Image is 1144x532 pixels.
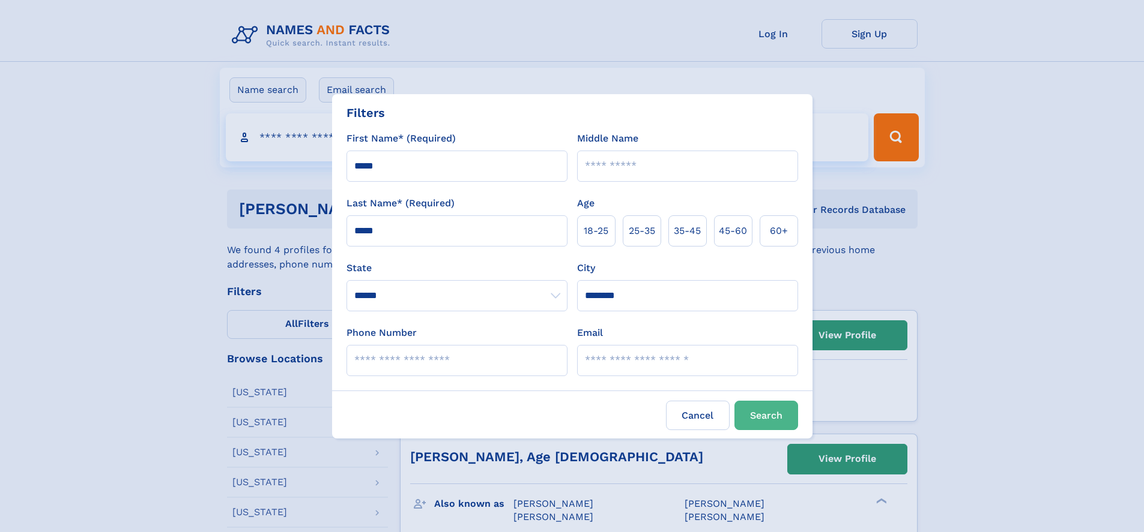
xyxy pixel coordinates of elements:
button: Search [734,401,798,430]
div: Filters [347,104,385,122]
label: State [347,261,567,275]
span: 45‑60 [719,224,747,238]
label: Last Name* (Required) [347,196,455,211]
span: 18‑25 [584,224,608,238]
label: Middle Name [577,131,638,146]
label: Phone Number [347,326,417,340]
label: First Name* (Required) [347,131,456,146]
label: Age [577,196,595,211]
span: 35‑45 [674,224,701,238]
label: Cancel [666,401,730,430]
span: 60+ [770,224,788,238]
label: Email [577,326,603,340]
label: City [577,261,595,275]
span: 25‑35 [629,224,655,238]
